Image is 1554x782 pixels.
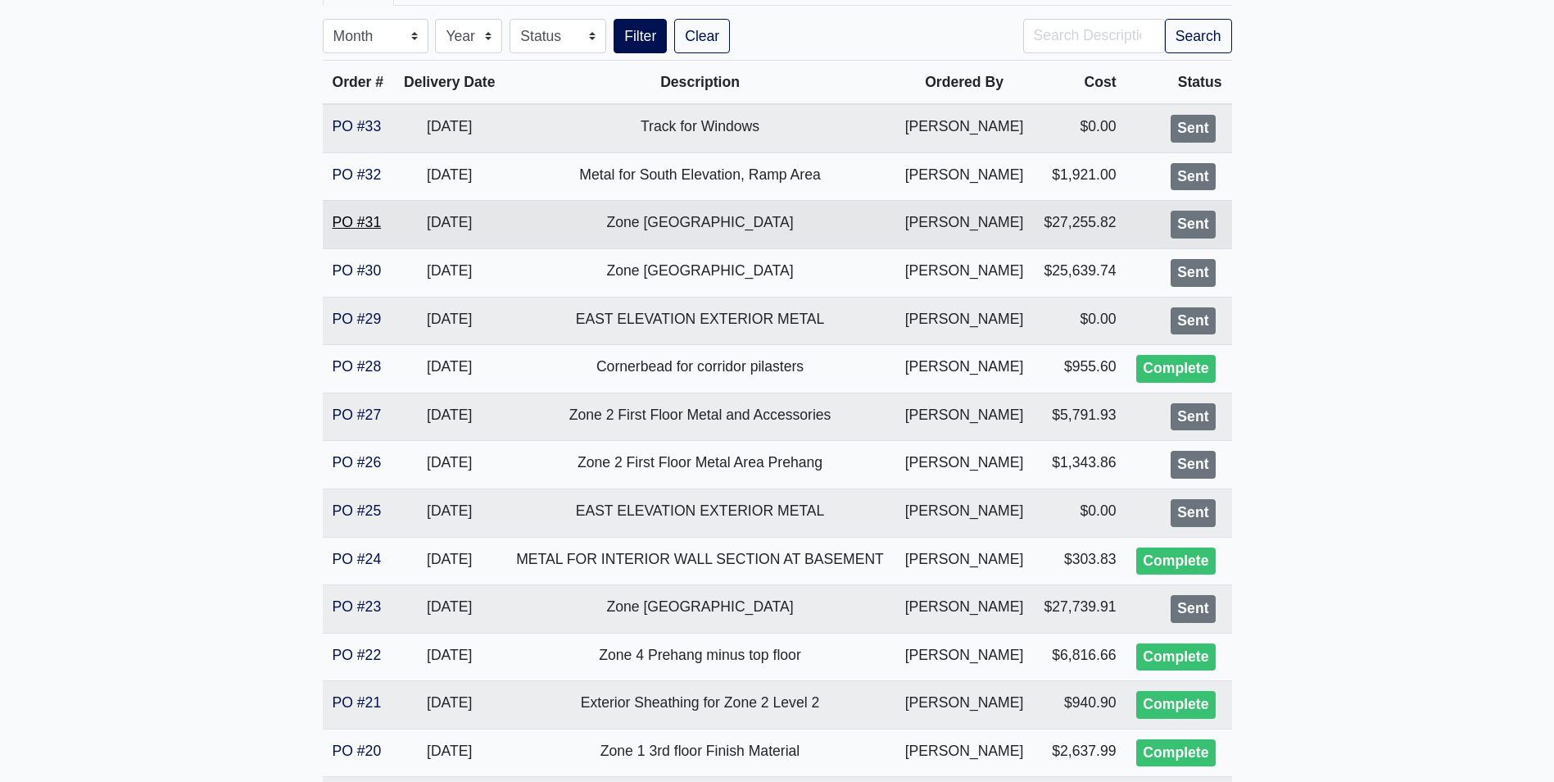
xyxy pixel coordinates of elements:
td: [DATE] [394,345,505,393]
td: [PERSON_NAME] [895,104,1034,152]
td: $303.83 [1034,537,1126,585]
td: [PERSON_NAME] [895,248,1034,297]
div: Complete [1136,548,1215,575]
td: $27,739.91 [1034,585,1126,634]
div: Complete [1136,355,1215,383]
td: $0.00 [1034,489,1126,537]
th: Delivery Date [394,61,505,105]
td: [PERSON_NAME] [895,393,1034,441]
td: Zone [GEOGRAPHIC_DATA] [505,585,895,634]
td: Track for Windows [505,104,895,152]
td: [DATE] [394,489,505,537]
td: $6,816.66 [1034,633,1126,681]
input: Search [1023,19,1165,53]
td: [PERSON_NAME] [895,537,1034,585]
div: Sent [1171,211,1215,239]
td: [DATE] [394,393,505,441]
th: Order # [323,61,394,105]
td: Zone 2 First Floor Metal Area Prehang [505,441,895,489]
td: $27,255.82 [1034,201,1126,249]
td: Zone 2 First Floor Metal and Accessories [505,393,895,441]
a: Clear [674,19,730,53]
a: PO #23 [333,598,382,615]
div: Sent [1171,115,1215,143]
td: [DATE] [394,633,505,681]
td: Metal for South Elevation, Ramp Area [505,152,895,201]
a: PO #28 [333,358,382,375]
td: EAST ELEVATION EXTERIOR METAL [505,489,895,537]
td: Zone 4 Prehang minus top floor [505,633,895,681]
div: Complete [1136,691,1215,719]
div: Sent [1171,403,1215,431]
td: Cornerbead for corridor pilasters [505,345,895,393]
a: PO #29 [333,311,382,327]
td: [PERSON_NAME] [895,441,1034,489]
td: [DATE] [394,441,505,489]
div: Sent [1171,595,1215,623]
td: METAL FOR INTERIOR WALL SECTION AT BASEMENT [505,537,895,585]
td: $5,791.93 [1034,393,1126,441]
td: [PERSON_NAME] [895,297,1034,345]
td: [DATE] [394,248,505,297]
td: Zone 1 3rd floor Finish Material [505,729,895,777]
td: [PERSON_NAME] [895,345,1034,393]
a: PO #27 [333,407,382,423]
td: Zone [GEOGRAPHIC_DATA] [505,248,895,297]
td: [PERSON_NAME] [895,489,1034,537]
th: Ordered By [895,61,1034,105]
div: Complete [1136,643,1215,671]
td: [DATE] [394,152,505,201]
td: [PERSON_NAME] [895,681,1034,730]
a: PO #26 [333,454,382,471]
th: Description [505,61,895,105]
td: [DATE] [394,681,505,730]
div: Sent [1171,307,1215,335]
td: EAST ELEVATION EXTERIOR METAL [505,297,895,345]
a: PO #20 [333,743,382,759]
td: [PERSON_NAME] [895,201,1034,249]
th: Status [1126,61,1232,105]
a: PO #33 [333,118,382,134]
a: PO #32 [333,166,382,183]
td: Zone [GEOGRAPHIC_DATA] [505,201,895,249]
td: $940.90 [1034,681,1126,730]
td: [DATE] [394,585,505,634]
a: PO #25 [333,502,382,519]
td: [DATE] [394,104,505,152]
a: PO #22 [333,647,382,663]
a: PO #21 [333,694,382,711]
td: $2,637.99 [1034,729,1126,777]
td: [DATE] [394,201,505,249]
div: Sent [1171,163,1215,191]
td: [DATE] [394,729,505,777]
div: Sent [1171,451,1215,479]
div: Sent [1171,499,1215,527]
td: [PERSON_NAME] [895,633,1034,681]
td: $25,639.74 [1034,248,1126,297]
a: PO #30 [333,262,382,279]
td: $0.00 [1034,297,1126,345]
div: Complete [1136,739,1215,767]
td: [DATE] [394,297,505,345]
button: Filter [614,19,667,53]
td: $0.00 [1034,104,1126,152]
td: [PERSON_NAME] [895,729,1034,777]
td: $1,921.00 [1034,152,1126,201]
td: [PERSON_NAME] [895,585,1034,634]
td: $1,343.86 [1034,441,1126,489]
td: $955.60 [1034,345,1126,393]
button: Search [1165,19,1232,53]
th: Cost [1034,61,1126,105]
td: [PERSON_NAME] [895,152,1034,201]
td: [DATE] [394,537,505,585]
td: Exterior Sheathing for Zone 2 Level 2 [505,681,895,730]
a: PO #24 [333,551,382,567]
a: PO #31 [333,214,382,230]
div: Sent [1171,259,1215,287]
